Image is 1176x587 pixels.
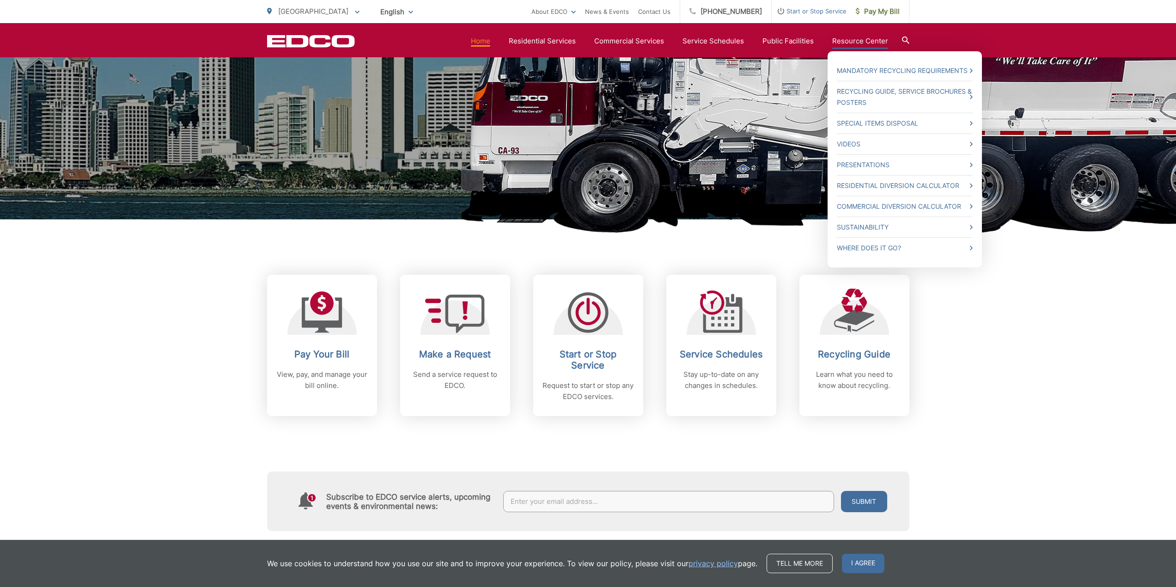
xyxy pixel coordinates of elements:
[841,491,887,512] button: Submit
[762,36,814,47] a: Public Facilities
[809,349,900,360] h2: Recycling Guide
[676,349,767,360] h2: Service Schedules
[842,554,884,573] span: I agree
[278,7,348,16] span: [GEOGRAPHIC_DATA]
[689,558,738,569] a: privacy policy
[682,36,744,47] a: Service Schedules
[542,380,634,402] p: Request to start or stop any EDCO services.
[837,180,973,191] a: Residential Diversion Calculator
[531,6,576,17] a: About EDCO
[276,349,368,360] h2: Pay Your Bill
[400,275,510,416] a: Make a Request Send a service request to EDCO.
[837,118,973,129] a: Special Items Disposal
[837,86,973,108] a: Recycling Guide, Service Brochures & Posters
[638,6,670,17] a: Contact Us
[326,492,494,511] h4: Subscribe to EDCO service alerts, upcoming events & environmental news:
[767,554,833,573] a: Tell me more
[503,491,834,512] input: Enter your email address...
[267,558,757,569] p: We use cookies to understand how you use our site and to improve your experience. To view our pol...
[809,369,900,391] p: Learn what you need to know about recycling.
[585,6,629,17] a: News & Events
[676,369,767,391] p: Stay up-to-date on any changes in schedules.
[409,349,501,360] h2: Make a Request
[666,275,776,416] a: Service Schedules Stay up-to-date on any changes in schedules.
[509,36,576,47] a: Residential Services
[837,222,973,233] a: Sustainability
[837,65,973,76] a: Mandatory Recycling Requirements
[267,35,355,48] a: EDCD logo. Return to the homepage.
[799,275,909,416] a: Recycling Guide Learn what you need to know about recycling.
[267,275,377,416] a: Pay Your Bill View, pay, and manage your bill online.
[276,369,368,391] p: View, pay, and manage your bill online.
[832,36,888,47] a: Resource Center
[837,159,973,170] a: Presentations
[594,36,664,47] a: Commercial Services
[837,139,973,150] a: Videos
[542,349,634,371] h2: Start or Stop Service
[471,36,490,47] a: Home
[837,201,973,212] a: Commercial Diversion Calculator
[856,6,900,17] span: Pay My Bill
[373,4,420,20] span: English
[409,369,501,391] p: Send a service request to EDCO.
[837,242,973,254] a: Where Does it Go?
